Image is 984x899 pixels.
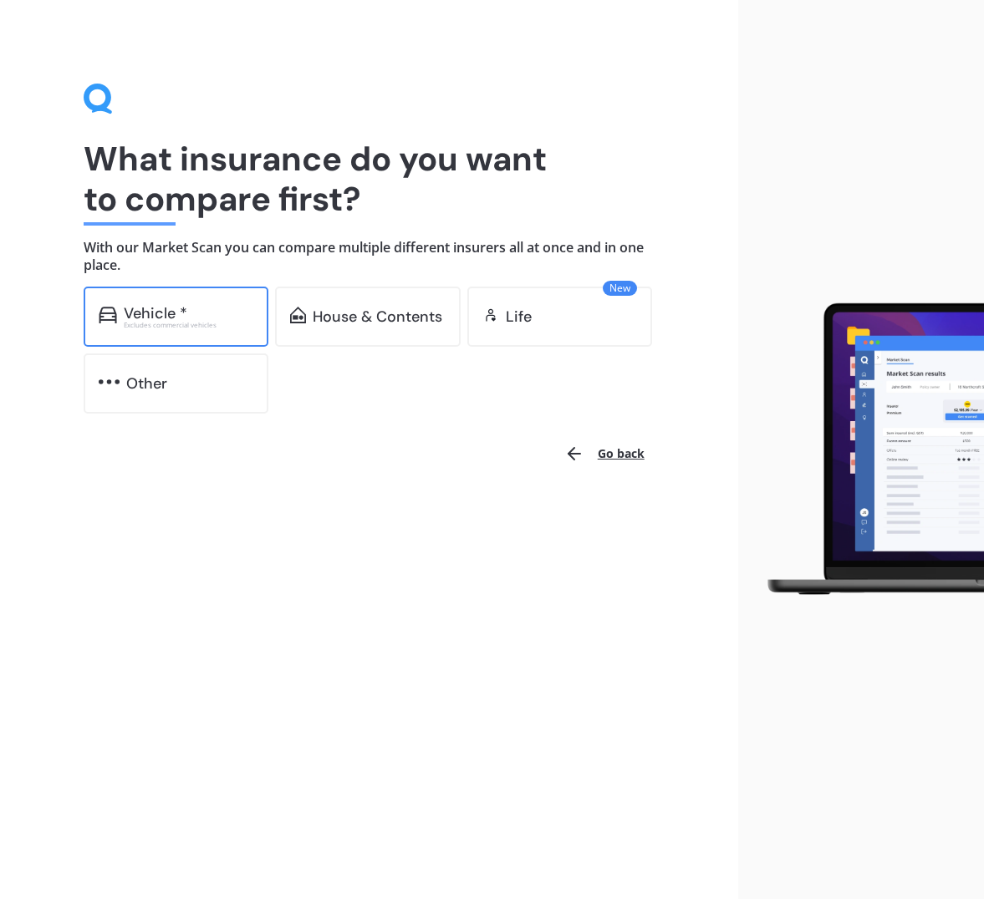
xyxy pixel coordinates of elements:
img: laptop.webp [752,297,984,602]
h4: With our Market Scan you can compare multiple different insurers all at once and in one place. [84,239,655,273]
img: home-and-contents.b802091223b8502ef2dd.svg [290,307,306,323]
img: other.81dba5aafe580aa69f38.svg [99,373,120,390]
img: car.f15378c7a67c060ca3f3.svg [99,307,117,323]
div: Excludes commercial vehicles [124,322,254,328]
img: life.f720d6a2d7cdcd3ad642.svg [482,307,499,323]
div: Other [126,375,167,392]
button: Go back [554,434,655,474]
div: Vehicle * [124,305,187,322]
div: Life [506,308,532,325]
div: House & Contents [313,308,442,325]
h1: What insurance do you want to compare first? [84,139,655,219]
span: New [603,281,637,296]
